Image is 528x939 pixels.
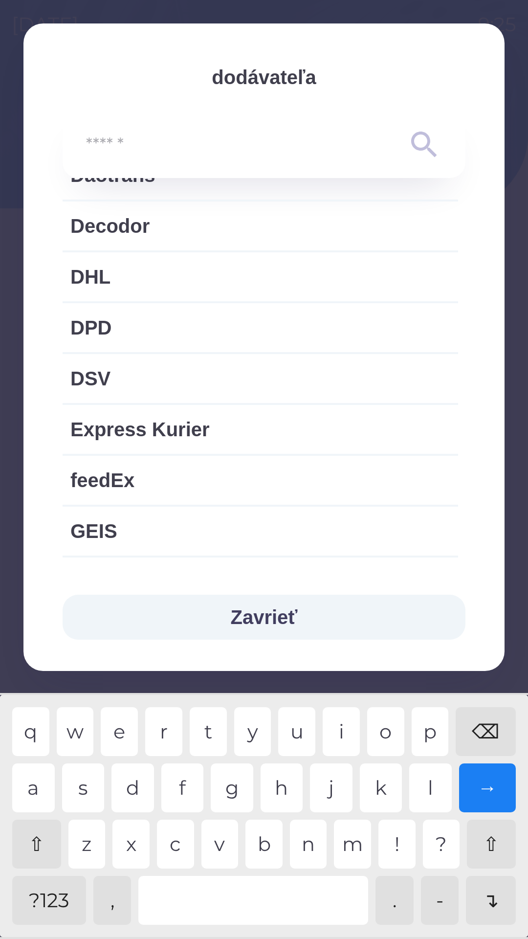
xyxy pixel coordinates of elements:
[70,211,450,241] span: Decodor
[63,456,458,505] div: feedEx
[63,63,465,92] p: dodávateľa
[63,595,465,640] button: Zavrieť
[63,252,458,301] div: DHL
[70,313,450,342] span: DPD
[63,507,458,556] div: GEIS
[70,466,450,495] span: feedEx
[63,201,458,250] div: Decodor
[70,415,450,444] span: Express Kurier
[63,354,458,403] div: DSV
[70,364,450,393] span: DSV
[63,303,458,352] div: DPD
[63,405,458,454] div: Express Kurier
[70,262,450,291] span: DHL
[70,516,450,546] span: GEIS
[63,558,458,606] div: HAAS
